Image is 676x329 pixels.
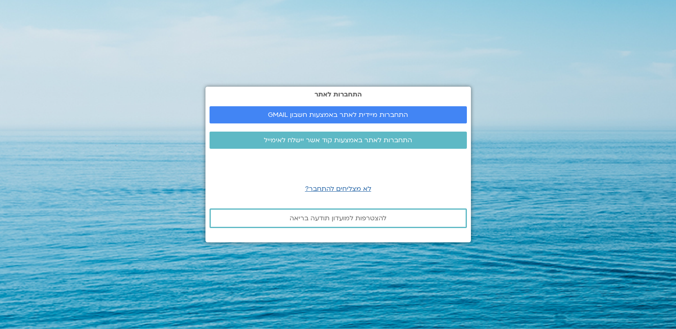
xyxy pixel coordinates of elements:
a: התחברות לאתר באמצעות קוד אשר יישלח לאימייל [210,132,467,149]
a: התחברות מיידית לאתר באמצעות חשבון GMAIL [210,106,467,123]
span: להצטרפות למועדון תודעה בריאה [290,215,386,222]
span: התחברות לאתר באמצעות קוד אשר יישלח לאימייל [264,137,412,144]
a: להצטרפות למועדון תודעה בריאה [210,208,467,228]
a: לא מצליחים להתחבר? [305,184,371,193]
span: התחברות מיידית לאתר באמצעות חשבון GMAIL [268,111,408,119]
h2: התחברות לאתר [210,91,467,98]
